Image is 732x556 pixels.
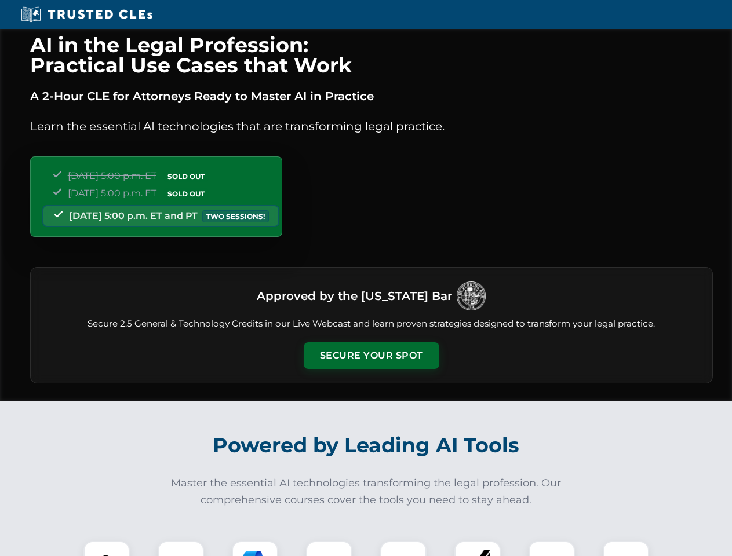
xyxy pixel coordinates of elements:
p: Secure 2.5 General & Technology Credits in our Live Webcast and learn proven strategies designed ... [45,317,698,331]
img: Logo [457,281,486,310]
p: Learn the essential AI technologies that are transforming legal practice. [30,117,713,136]
h3: Approved by the [US_STATE] Bar [257,286,452,306]
h2: Powered by Leading AI Tools [45,425,687,466]
span: SOLD OUT [163,188,209,200]
span: [DATE] 5:00 p.m. ET [68,188,156,199]
span: [DATE] 5:00 p.m. ET [68,170,156,181]
span: SOLD OUT [163,170,209,182]
p: A 2-Hour CLE for Attorneys Ready to Master AI in Practice [30,87,713,105]
p: Master the essential AI technologies transforming the legal profession. Our comprehensive courses... [163,475,569,509]
img: Trusted CLEs [17,6,156,23]
h1: AI in the Legal Profession: Practical Use Cases that Work [30,35,713,75]
button: Secure Your Spot [304,342,439,369]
